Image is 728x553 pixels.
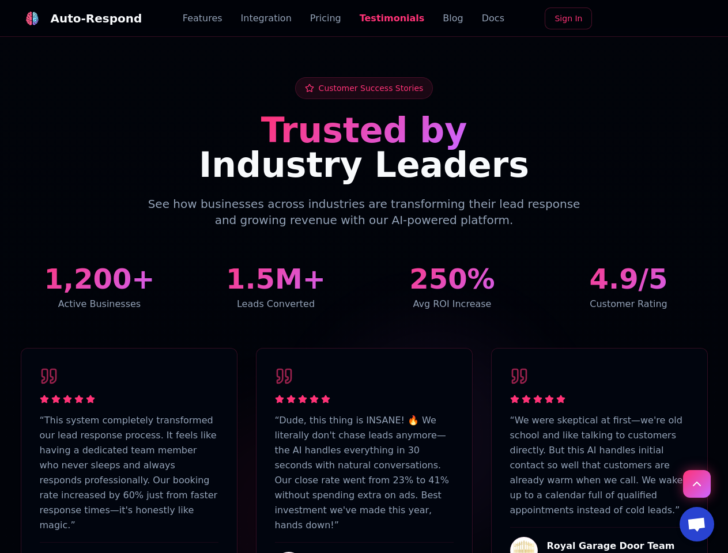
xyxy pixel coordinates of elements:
a: Testimonials [360,12,425,25]
a: Blog [443,12,463,25]
span: Trusted by [261,110,467,150]
div: 250% [374,265,531,293]
div: Active Businesses [21,297,179,311]
div: Customer Rating [550,297,708,311]
div: 4.9/5 [550,265,708,293]
a: Integration [241,12,292,25]
iframe: Sign in with Google Button [595,6,713,32]
div: 1.5M+ [197,265,355,293]
a: Open chat [680,507,714,541]
a: Sign In [545,7,592,29]
p: “ This system completely transformed our lead response process. It feels like having a dedicated ... [40,413,218,533]
p: “ We were skeptical at first—we're old school and like talking to customers directly. But this AI... [510,413,689,518]
img: logo.svg [25,12,39,25]
p: See how businesses across industries are transforming their lead response and growing revenue wit... [143,196,586,228]
p: “ Dude, this thing is INSANE! 🔥 We literally don't chase leads anymore—the AI handles everything ... [275,413,454,533]
span: Industry Leaders [199,145,529,185]
a: Docs [482,12,504,25]
div: Auto-Respond [51,10,142,26]
button: Scroll to top [683,470,711,498]
div: Leads Converted [197,297,355,311]
div: 1,200+ [21,265,179,293]
a: Pricing [310,12,341,25]
a: Features [183,12,222,25]
a: Auto-Respond [21,7,142,30]
div: Avg ROI Increase [374,297,531,311]
h4: Royal Garage Door Team [547,539,675,553]
span: Customer Success Stories [319,82,424,94]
